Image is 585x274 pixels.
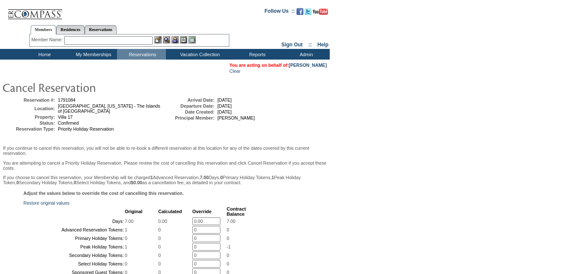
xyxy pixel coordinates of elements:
b: Adjust the values below to override the cost of cancelling this reservation. [23,191,184,196]
a: Follow us on Twitter [305,11,311,16]
span: 0 [158,261,161,266]
span: 0 [125,261,127,266]
a: Reservations [85,25,117,34]
td: Secondary Holiday Tokens: [24,251,124,259]
div: Member Name: [31,36,64,43]
td: Reservation #: [4,97,55,103]
td: Location: [4,103,55,114]
span: 0 [125,253,127,258]
b: 0 [16,180,19,185]
b: $0.00 [131,180,143,185]
span: -1 [227,244,231,249]
p: If you choose to cancel this reservation, your Membership will be charged Advanced Reservation, D... [3,175,327,185]
span: [GEOGRAPHIC_DATA], [US_STATE] - The Islands of [GEOGRAPHIC_DATA] [58,103,160,114]
td: Reservation Type: [4,126,55,131]
span: [DATE] [217,97,232,103]
span: You are acting on behalf of: [229,63,327,68]
a: Become our fan on Facebook [297,11,303,16]
td: Days: [24,217,124,225]
a: Sign Out [281,42,302,48]
b: Original [125,209,143,214]
span: 0 [125,236,127,241]
img: Subscribe to our YouTube Channel [313,9,328,15]
b: 0 [74,180,76,185]
span: 1791084 [58,97,76,103]
a: Members [31,25,57,34]
td: My Memberships [68,49,117,60]
span: 0 [227,227,229,232]
img: Become our fan on Facebook [297,8,303,15]
span: 7.00 [125,219,134,224]
img: Follow us on Twitter [305,8,311,15]
span: 0 [227,253,229,258]
span: 0.00 [158,219,167,224]
span: :: [308,42,312,48]
span: Villa 17 [58,114,73,120]
span: 0 [158,253,161,258]
span: 0 [227,236,229,241]
span: If you continue to cancel this reservation, you will not be able to re-book a different reservati... [3,146,327,185]
td: Primary Holiday Tokens: [24,234,124,242]
span: 7.00 [227,219,236,224]
td: Follow Us :: [265,7,295,17]
p: You are attempting to cancel a Priority Holiday Reservation. Please review the cost of cancelling... [3,160,327,171]
span: 0 [158,236,161,241]
td: Admin [281,49,330,60]
span: 1 [125,244,127,249]
td: Arrival Date: [163,97,214,103]
img: Reservations [180,36,187,43]
span: 0 [227,261,229,266]
b: Calculated [158,209,182,214]
a: Residences [56,25,85,34]
td: Date Created: [163,109,214,114]
b: Override [192,209,211,214]
img: Impersonate [171,36,179,43]
b: 1 [271,175,274,180]
a: [PERSON_NAME] [289,63,327,68]
td: Select Holiday Tokens: [24,260,124,268]
img: Compass Home [7,2,63,20]
span: 1 [125,227,127,232]
a: Restore original values [23,200,69,205]
span: Priority Holiday Reservation [58,126,114,131]
span: [DATE] [217,109,232,114]
td: Vacation Collection [166,49,232,60]
span: [PERSON_NAME] [217,115,255,120]
a: Help [317,42,328,48]
img: pgTtlCancelRes.gif [2,79,172,96]
td: Principal Member: [163,115,214,120]
td: Peak Holiday Tokens: [24,243,124,251]
a: Clear [229,68,240,74]
img: b_edit.gif [154,36,162,43]
td: Property: [4,114,55,120]
b: Contract Balance [227,206,246,217]
td: Departure Date: [163,103,214,108]
td: Status: [4,120,55,126]
span: 0 [158,244,161,249]
img: b_calculator.gif [188,36,196,43]
img: View [163,36,170,43]
td: Home [19,49,68,60]
a: Subscribe to our YouTube Channel [313,11,328,16]
b: 0 [220,175,223,180]
td: Reservations [117,49,166,60]
b: 1 [151,175,153,180]
td: Reports [232,49,281,60]
span: 0 [158,227,161,232]
span: Confirmed [58,120,79,126]
td: Advanced Reservation Tokens: [24,226,124,234]
span: [DATE] [217,103,232,108]
b: 7.00 [200,175,209,180]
